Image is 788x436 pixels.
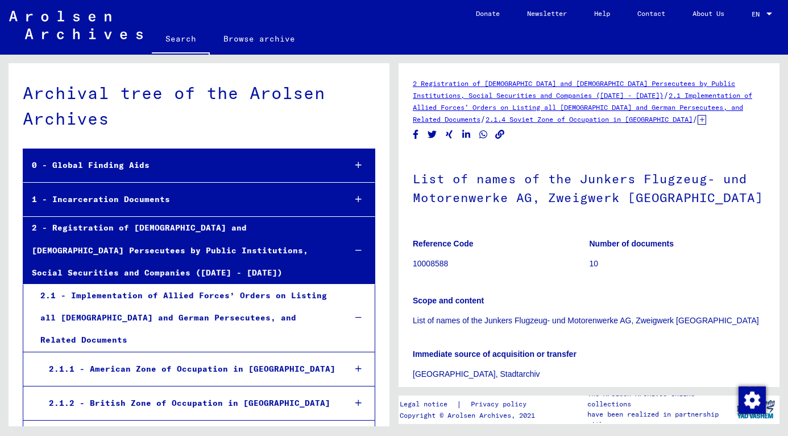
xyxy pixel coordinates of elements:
a: Privacy policy [462,398,540,410]
span: EN [752,10,764,18]
img: Arolsen_neg.svg [9,11,143,39]
p: 10 [590,258,766,270]
a: Legal notice [400,398,457,410]
button: Copy link [494,127,506,142]
button: Share on LinkedIn [461,127,472,142]
a: 2.1 Implementation of Allied Forces’ Orders on Listing all [DEMOGRAPHIC_DATA] and German Persecut... [413,91,752,124]
a: Search [152,25,210,55]
p: List of names of the Junkers Flugzeug- und Motorenwerke AG, Zweigwerk [GEOGRAPHIC_DATA] [413,315,765,327]
div: 1 - Incarceration Documents [23,188,336,211]
b: Number of documents [590,239,674,248]
span: / [480,114,486,124]
p: The Arolsen Archives online collections [587,389,732,409]
button: Share on Xing [443,127,455,142]
div: 2 - Registration of [DEMOGRAPHIC_DATA] and [DEMOGRAPHIC_DATA] Persecutees by Public Institutions,... [23,217,336,284]
a: 2.1.4 Soviet Zone of Occupation in [GEOGRAPHIC_DATA] [486,115,692,124]
div: 2.1.1 - American Zone of Occupation in [GEOGRAPHIC_DATA] [40,358,337,380]
div: 2.1 - Implementation of Allied Forces’ Orders on Listing all [DEMOGRAPHIC_DATA] and German Persec... [32,285,336,352]
p: Copyright © Arolsen Archives, 2021 [400,410,540,421]
button: Share on WhatsApp [478,127,490,142]
p: 10008588 [413,258,589,270]
div: 2.1.2 - British Zone of Occupation in [GEOGRAPHIC_DATA] [40,392,337,414]
img: yv_logo.png [735,395,777,423]
span: / [663,90,669,100]
div: 0 - Global Finding Aids [23,154,336,176]
img: Change consent [739,386,766,414]
button: Share on Facebook [410,127,422,142]
b: Immediate source of acquisition or transfer [413,349,577,359]
button: Share on Twitter [426,127,438,142]
p: have been realized in partnership with [587,409,732,430]
a: Browse archive [210,25,309,52]
div: Archival tree of the Arolsen Archives [23,80,375,131]
b: Reference Code [413,239,474,248]
span: / [692,114,698,124]
p: [GEOGRAPHIC_DATA], Stadtarchiv [413,368,765,380]
a: 2 Registration of [DEMOGRAPHIC_DATA] and [DEMOGRAPHIC_DATA] Persecutees by Public Institutions, S... [413,79,735,100]
div: | [400,398,540,410]
b: Scope and content [413,296,484,305]
h1: List of names of the Junkers Flugzeug- und Motorenwerke AG, Zweigwerk [GEOGRAPHIC_DATA] [413,153,765,221]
